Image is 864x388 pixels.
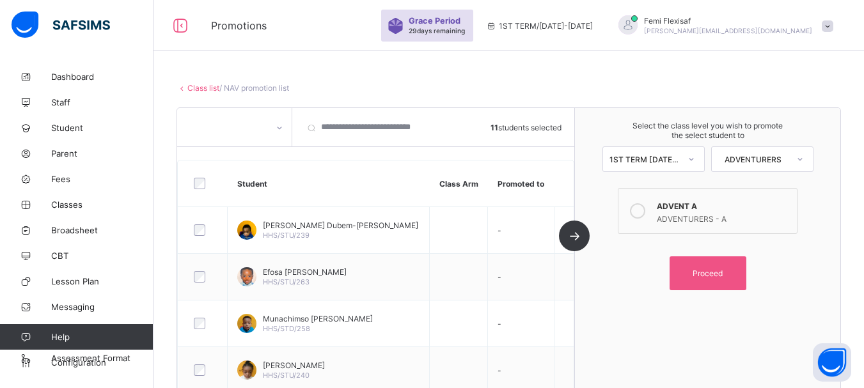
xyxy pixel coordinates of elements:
[263,371,310,380] span: HHS/STU/240
[51,123,153,133] span: Student
[263,277,310,286] span: HHS/STU/263
[211,19,368,32] span: Promotions
[657,198,790,211] div: ADVENT A
[219,83,289,93] span: / NAV promotion list
[228,160,430,207] th: Student
[51,97,153,107] span: Staff
[813,343,851,382] button: Open asap
[498,272,501,282] span: -
[263,221,418,230] span: [PERSON_NAME] Dubem-[PERSON_NAME]
[491,123,498,132] b: 11
[588,121,828,140] span: Select the class level you wish to promote the select student to
[498,366,501,375] span: -
[12,12,110,38] img: safsims
[644,27,812,35] span: [PERSON_NAME][EMAIL_ADDRESS][DOMAIN_NAME]
[51,357,153,368] span: Configuration
[263,314,373,323] span: Munachimso [PERSON_NAME]
[263,361,325,370] span: [PERSON_NAME]
[51,302,153,312] span: Messaging
[51,276,153,286] span: Lesson Plan
[51,148,153,159] span: Parent
[263,267,347,277] span: Efosa [PERSON_NAME]
[609,155,680,164] div: 1ST TERM [DATE]-[DATE]
[51,72,153,82] span: Dashboard
[718,155,789,164] div: ADVENTURERS
[409,27,465,35] span: 29 days remaining
[488,160,554,207] th: Promoted to
[187,83,219,93] a: Class list
[51,174,153,184] span: Fees
[491,123,562,132] span: students selected
[657,211,790,224] div: ADVENTURERS - A
[388,18,404,34] img: sticker-purple.71386a28dfed39d6af7621340158ba97.svg
[693,268,723,278] span: Proceed
[498,319,501,329] span: -
[430,160,488,207] th: Class Arm
[263,231,310,240] span: HHS/STU/239
[644,16,812,26] span: Femi Flexisaf
[51,199,153,210] span: Classes
[51,332,153,342] span: Help
[486,21,593,31] span: session/term information
[409,16,460,26] span: Grace Period
[606,15,840,36] div: FemiFlexisaf
[263,324,310,333] span: HHS/STD/258
[51,251,153,261] span: CBT
[51,225,153,235] span: Broadsheet
[498,226,501,235] span: -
